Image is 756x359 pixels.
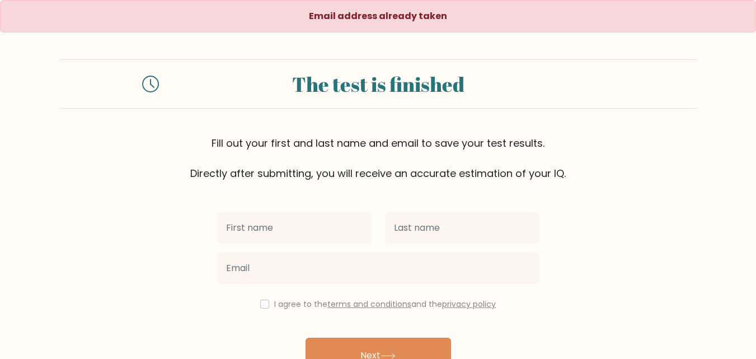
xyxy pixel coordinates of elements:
[59,136,697,181] div: Fill out your first and last name and email to save your test results. Directly after submitting,...
[385,212,539,244] input: Last name
[217,253,539,284] input: Email
[172,69,584,99] div: The test is finished
[309,10,447,22] strong: Email address already taken
[274,299,496,310] label: I agree to the and the
[217,212,372,244] input: First name
[327,299,411,310] a: terms and conditions
[442,299,496,310] a: privacy policy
